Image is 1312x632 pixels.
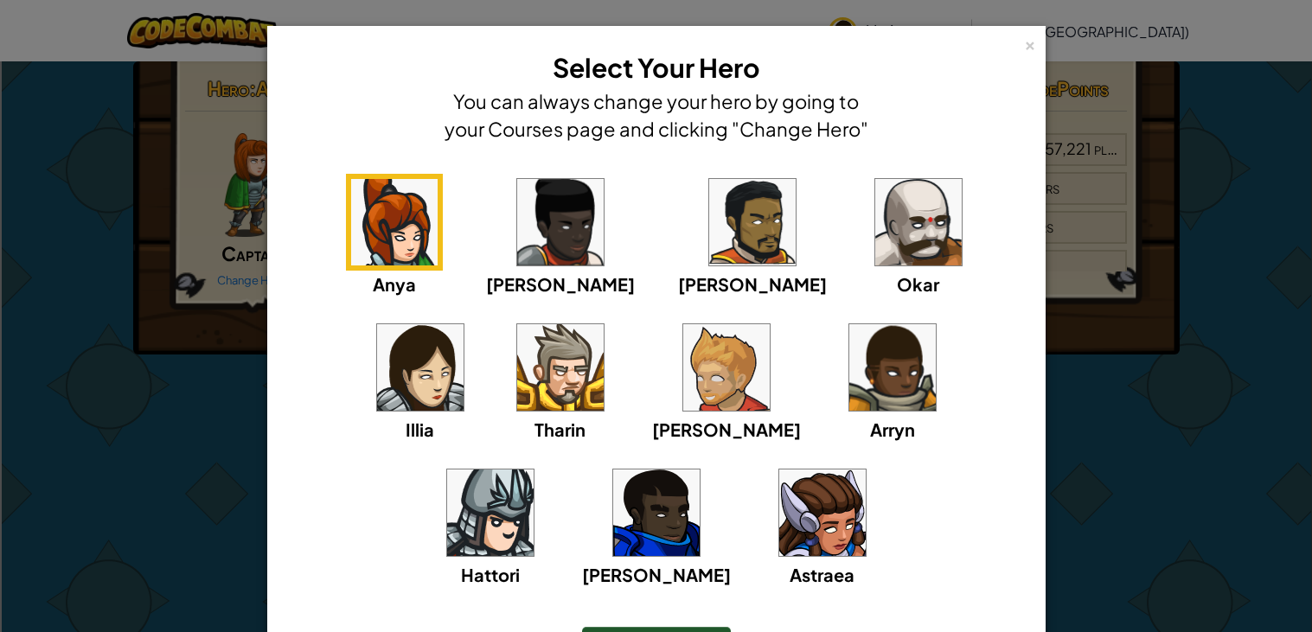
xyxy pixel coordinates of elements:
[377,324,464,411] img: portrait.png
[351,179,438,265] img: portrait.png
[534,418,586,440] span: Tharin
[709,179,796,265] img: portrait.png
[373,273,416,295] span: Anya
[440,87,873,143] h4: You can always change your hero by going to your Courses page and clicking "Change Hero"
[582,564,731,585] span: [PERSON_NAME]
[897,273,939,295] span: Okar
[7,22,1305,38] div: Sort New > Old
[7,7,1305,22] div: Sort A > Z
[7,54,1305,69] div: Delete
[652,418,801,440] span: [PERSON_NAME]
[440,48,873,87] h3: Select Your Hero
[517,179,604,265] img: portrait.png
[461,564,520,585] span: Hattori
[7,116,1305,131] div: Move To ...
[7,100,1305,116] div: Rename
[7,85,1305,100] div: Sign out
[678,273,827,295] span: [PERSON_NAME]
[870,418,915,440] span: Arryn
[790,564,854,585] span: Astraea
[517,324,604,411] img: portrait.png
[1024,34,1036,52] div: ×
[7,69,1305,85] div: Options
[875,179,962,265] img: portrait.png
[849,324,936,411] img: portrait.png
[7,38,1305,54] div: Move To ...
[683,324,770,411] img: portrait.png
[486,273,635,295] span: [PERSON_NAME]
[613,469,700,556] img: portrait.png
[779,469,866,556] img: portrait.png
[406,418,434,440] span: Illia
[447,469,534,556] img: portrait.png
